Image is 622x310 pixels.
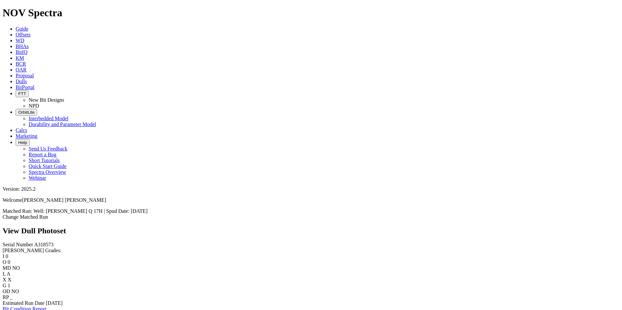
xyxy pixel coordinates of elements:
h2: View Dull Photoset [3,226,619,235]
label: OD [3,289,10,294]
span: _ [10,294,13,300]
a: Webinar [29,175,46,181]
a: OAR [16,67,27,72]
a: WD [16,38,24,43]
label: Serial Number [3,242,33,247]
span: 1 [8,283,10,288]
span: Well: [PERSON_NAME] Q 17H | Spud Date: [DATE] [34,208,148,214]
a: Dulls [16,79,27,84]
a: KM [16,55,24,61]
label: Estimated Run Date [3,300,45,306]
label: I [3,253,4,259]
span: OrbitLite [18,110,34,115]
a: Durability and Parameter Model [29,122,96,127]
a: NPD [29,103,39,109]
a: Marketing [16,133,37,139]
span: FTT [18,91,26,96]
button: Help [16,139,30,146]
div: [PERSON_NAME] Grades: [3,248,619,253]
a: Calcs [16,127,27,133]
a: Guide [16,26,28,32]
label: RP [3,294,9,300]
label: O [3,259,7,265]
h1: NOV Spectra [3,7,619,19]
a: BHAs [16,44,29,49]
span: A [7,271,10,277]
div: Version: 2025.2 [3,186,619,192]
p: Welcome [3,197,619,203]
span: [DATE] [46,300,63,306]
span: Help [18,140,27,145]
a: BitIQ [16,49,27,55]
label: G [3,283,7,288]
label: MD [3,265,11,271]
a: Proposal [16,73,34,78]
label: L [3,271,6,277]
a: BCR [16,61,26,67]
button: OrbitLite [16,109,37,116]
a: Send Us Feedback [29,146,67,151]
a: Offsets [16,32,31,37]
a: Spectra Overview [29,169,66,175]
label: X [3,277,7,282]
span: 0 [8,259,10,265]
a: Short Tutorials [29,158,60,163]
span: 0 [6,253,8,259]
button: FTT [16,90,29,97]
a: BitPortal [16,84,34,90]
span: NO [11,289,19,294]
a: New Bit Designs [29,97,64,103]
span: [PERSON_NAME] [PERSON_NAME] [22,197,106,203]
span: Matched Run: [3,208,32,214]
a: Change Matched Run [3,214,48,220]
a: Quick Start Guide [29,163,66,169]
span: X [8,277,12,282]
a: Interbedded Model [29,116,68,121]
a: Report a Bug [29,152,56,157]
span: A318573 [34,242,54,247]
span: NO [12,265,20,271]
